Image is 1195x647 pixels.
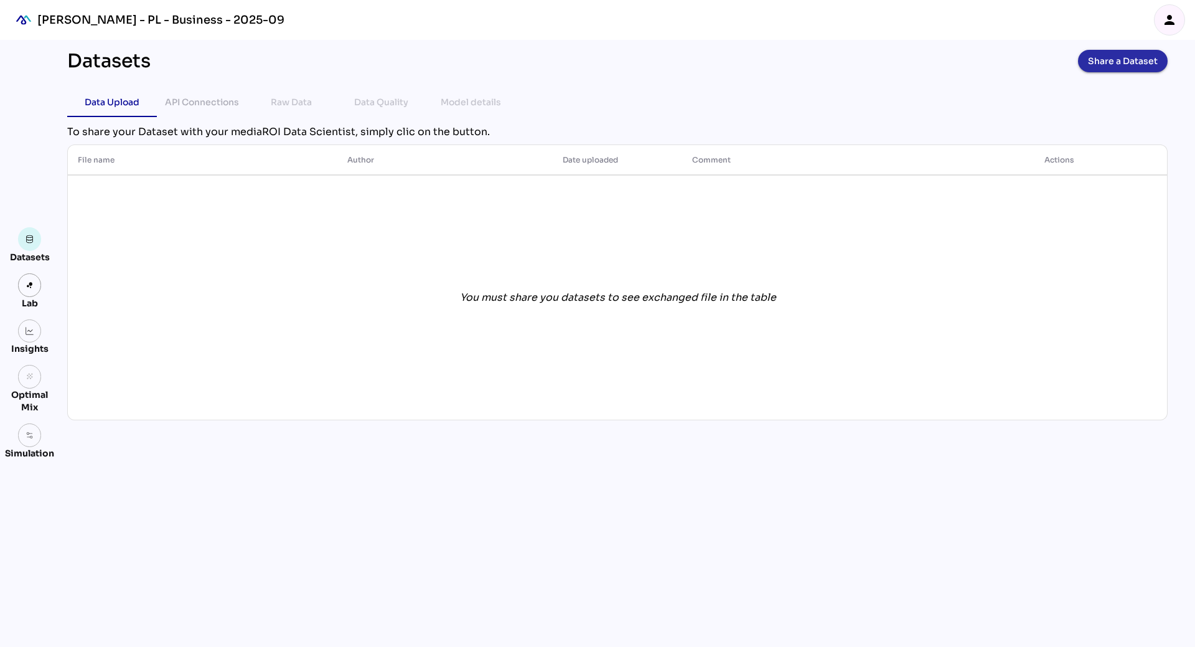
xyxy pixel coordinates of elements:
div: Data Quality [354,95,408,110]
th: Actions [952,145,1167,175]
div: mediaROI [10,6,37,34]
th: File name [68,145,337,175]
div: Data Upload [85,95,139,110]
th: Comment [682,145,952,175]
i: grain [26,372,34,381]
div: Model details [441,95,501,110]
div: Insights [11,342,49,355]
th: Author [337,145,553,175]
th: Date uploaded [553,145,682,175]
div: Datasets [10,251,50,263]
img: graph.svg [26,327,34,336]
i: person [1162,12,1177,27]
div: Simulation [5,447,54,460]
img: settings.svg [26,431,34,440]
img: data.svg [26,235,34,243]
div: To share your Dataset with your mediaROI Data Scientist, simply clic on the button. [67,125,1168,139]
span: Share a Dataset [1088,52,1158,70]
div: Raw Data [271,95,312,110]
div: Lab [16,297,44,309]
div: Optimal Mix [5,389,54,413]
div: Datasets [67,50,151,72]
button: Share a Dataset [1078,50,1168,72]
div: You must share you datasets to see exchanged file in the table [460,290,776,305]
img: lab.svg [26,281,34,290]
div: API Connections [165,95,239,110]
div: [PERSON_NAME] - PL - Business - 2025-09 [37,12,284,27]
